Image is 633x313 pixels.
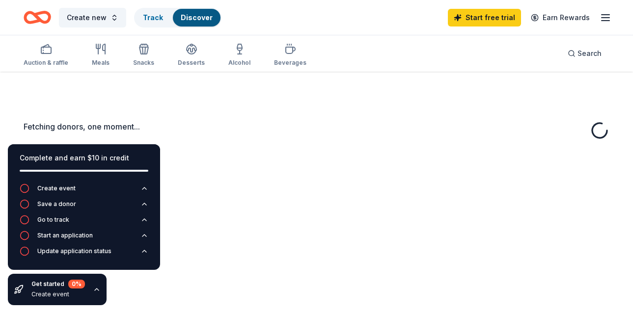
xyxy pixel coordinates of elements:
[133,39,154,72] button: Snacks
[133,59,154,67] div: Snacks
[228,59,250,67] div: Alcohol
[92,59,110,67] div: Meals
[24,39,68,72] button: Auction & raffle
[20,152,148,164] div: Complete and earn $10 in credit
[20,231,148,246] button: Start an application
[59,8,126,27] button: Create new
[578,48,602,59] span: Search
[20,183,148,199] button: Create event
[274,39,306,72] button: Beverages
[24,6,51,29] a: Home
[31,290,85,298] div: Create event
[20,215,148,231] button: Go to track
[228,39,250,72] button: Alcohol
[143,13,163,22] a: Track
[24,59,68,67] div: Auction & raffle
[24,121,609,132] div: Fetching donors, one moment...
[37,200,76,208] div: Save a donor
[67,12,107,24] span: Create new
[37,232,93,239] div: Start an application
[178,59,205,67] div: Desserts
[20,199,148,215] button: Save a donor
[134,8,221,27] button: TrackDiscover
[68,280,85,288] div: 0 %
[560,44,609,63] button: Search
[37,216,69,224] div: Go to track
[92,39,110,72] button: Meals
[20,246,148,262] button: Update application status
[31,280,85,288] div: Get started
[37,184,76,192] div: Create event
[448,9,521,26] a: Start free trial
[525,9,596,26] a: Earn Rewards
[181,13,213,22] a: Discover
[37,247,111,255] div: Update application status
[178,39,205,72] button: Desserts
[274,59,306,67] div: Beverages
